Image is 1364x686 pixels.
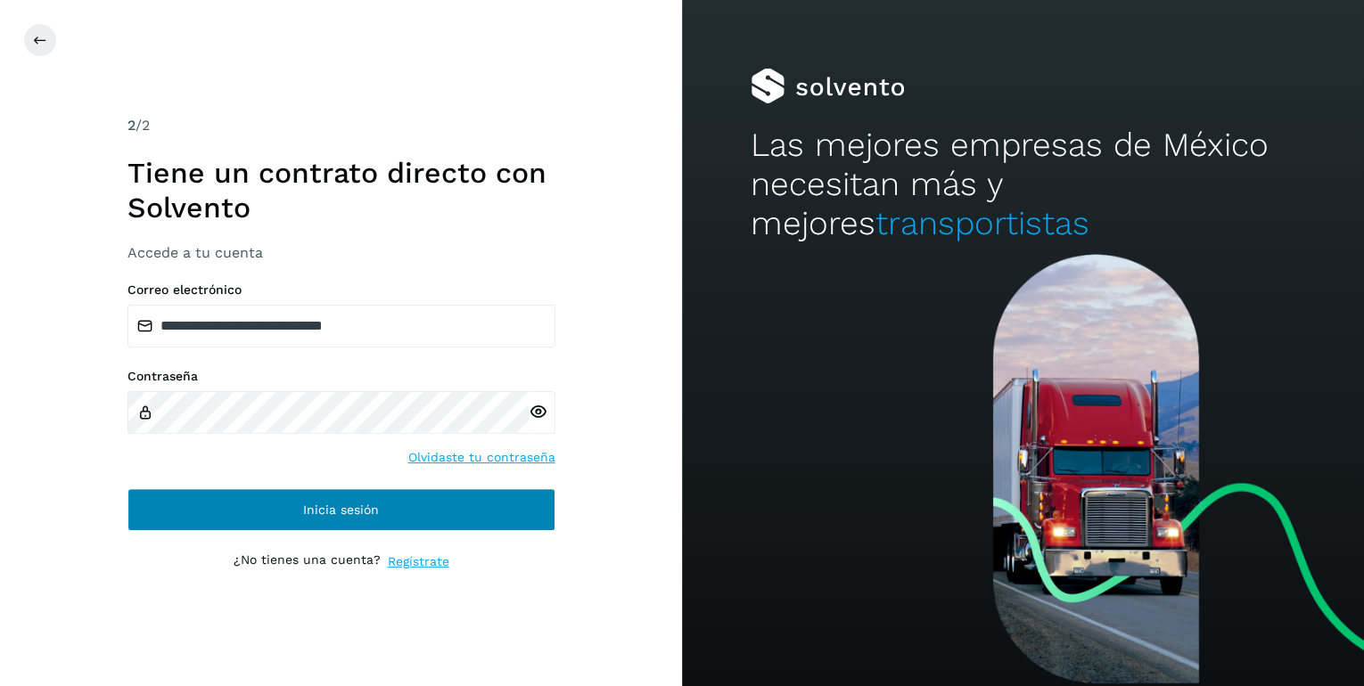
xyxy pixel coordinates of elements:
span: Inicia sesión [303,503,379,516]
h1: Tiene un contrato directo con Solvento [127,156,555,225]
h3: Accede a tu cuenta [127,244,555,261]
span: 2 [127,117,136,134]
div: /2 [127,115,555,136]
label: Contraseña [127,369,555,384]
a: Olvidaste tu contraseña [408,448,555,467]
button: Inicia sesión [127,488,555,531]
a: Regístrate [388,552,449,571]
span: transportistas [875,204,1089,242]
p: ¿No tienes una cuenta? [234,552,381,571]
label: Correo electrónico [127,282,555,298]
h2: Las mejores empresas de México necesitan más y mejores [751,126,1296,244]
